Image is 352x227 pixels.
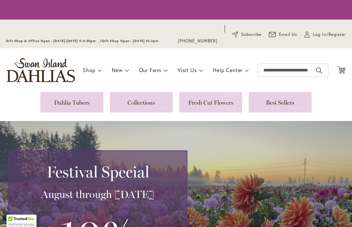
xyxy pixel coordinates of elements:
[7,58,75,82] a: store logo
[279,31,298,38] span: Email Us
[83,67,95,73] span: Shop
[17,188,179,201] h3: August through [DATE]
[17,163,179,181] h2: Festival Special
[232,31,262,38] a: Subscribe
[112,67,123,73] span: New
[313,31,346,38] span: Log In/Register
[178,38,217,44] a: [PHONE_NUMBER]
[304,31,346,38] a: Log In/Register
[316,65,322,76] button: Search
[139,67,161,73] span: Our Farm
[241,31,262,38] span: Subscribe
[213,67,242,73] span: Help Center
[269,31,298,38] a: Email Us
[102,39,158,43] span: Gift Shop Open - [DATE] 10-3pm
[178,67,197,73] span: Visit Us
[6,39,102,43] span: Gift Shop & Office Open - [DATE]-[DATE] 9-4:30pm /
